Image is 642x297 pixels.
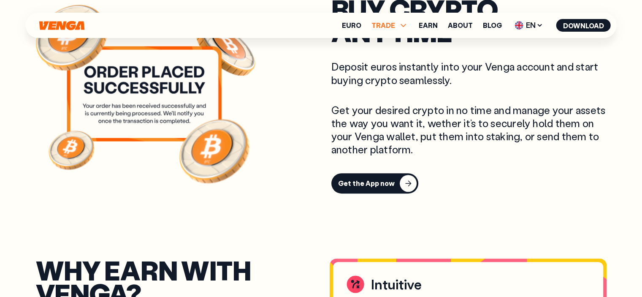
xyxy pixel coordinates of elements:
a: About [448,22,473,29]
img: flag-uk [515,21,523,30]
span: TRADE [371,22,395,29]
button: Get the App now [331,173,418,193]
h3: Intuitive [371,275,422,293]
div: Get the App now [338,179,395,188]
a: Blog [483,22,502,29]
svg: Home [38,21,86,30]
p: Deposit euros instantly into your Venga account and start buying crypto seamlessly. [331,60,615,86]
span: TRADE [371,20,409,30]
span: EN [512,19,546,32]
a: Earn [419,22,438,29]
button: Download [556,19,611,32]
a: Get the App now [331,173,615,193]
p: Get your desired crypto in no time and manage your assets the way you want it, wether it’s to sec... [331,104,615,156]
a: Euro [342,22,361,29]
